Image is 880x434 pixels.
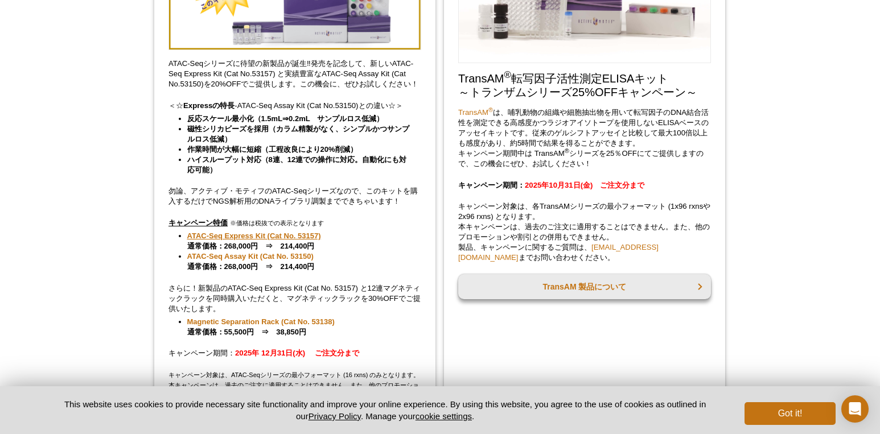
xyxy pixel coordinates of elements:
[187,125,409,143] strong: 磁性シリカビーズを採用（カラム精製がなく、シンプルかつサンプルロス低減）
[187,114,384,123] strong: 反応スケール最小化（1.5mL⇒0.2mL サンプルロス低減）
[458,181,644,189] strong: キャンペーン期間：
[168,218,228,227] u: キャンペーン特価
[187,252,315,271] strong: 通常価格：268,000円 ⇒ 214,400円
[168,186,421,206] p: 勿論、アクティブ・モティフのATAC-Seqシリーズなので、このキットを購入するだけでNGS解析用のDNAライブラリ調製までできちゃいます！
[458,201,711,263] p: キャンペーン対象は、各TransAMシリーズの最小フォーマット (1x96 rxnsや2x96 rxns) となります。 本キャンペーンは、過去のご注文に適用することはできません。また、他のプロ...
[187,317,335,336] strong: 通常価格：55,500円 ⇒ 38,850円
[168,59,421,89] p: ATAC-Seqシリーズに待望の新製品が誕生‼発売を記念して、新しいATAC-Seq Express Kit (Cat No.53157) と実績豊富なATAC-Seq Assay Kit (C...
[187,231,321,241] a: ATAC-Seq Express Kit (Cat No. 53157)
[565,147,569,154] sup: ®
[168,101,421,111] p: ＜☆ -ATAC-Seq Assay Kit (Cat No.53150)との違い☆＞
[168,283,421,314] p: さらに！新製品のATAC-Seq Express Kit (Cat No. 53157) と12連マグネティックラックを同時購入いただくと、マグネティックラックを30%OFFでご提供いたします。
[525,181,644,189] span: 2025年10月31日(金) ご注文分まで
[187,232,321,250] strong: 通常価格：268,000円 ⇒ 214,400円
[458,108,711,169] p: は、哺乳動物の組織や細胞抽出物を用いて転写因子のDNA結合活性を測定できる高感度かつラジオアイソトープを使用しないELISAベースのアッセイキットです。従来のゲルシフトアッセイと比較して最大10...
[458,72,711,99] h2: TransAM 転写因子活性測定ELISAキット ～トランザムシリーズ25%OFFキャンペーン～
[504,69,511,80] sup: ®
[416,411,472,421] button: cookie settings
[187,251,314,262] a: ATAC-Seq Assay Kit (Cat No. 53150)
[488,106,493,113] sup: ®
[183,101,235,110] strong: Expressの特長
[235,349,359,357] strong: 2025年 12月31日(水) ご注文分まで
[168,371,420,409] span: キャンペーン対象は、ATAC-Seqシリーズの最小フォーマット (16 rxns) のみとなります。 本キャンペーンは、過去のご注文に適用することはできません。また、他のプロモーションや割引との...
[841,395,869,423] div: Open Intercom Messenger
[745,402,836,425] button: Got it!
[458,108,493,117] a: TransAM®
[168,348,421,358] p: キャンペーン期間：
[187,317,335,327] a: Magnetic Separation Rack (Cat No. 53138)
[309,411,361,421] a: Privacy Policy
[458,274,711,299] a: TransAM 製品について
[187,145,357,154] strong: 作業時間が大幅に短縮（工程改良により20%削減）
[44,398,726,422] p: This website uses cookies to provide necessary site functionality and improve your online experie...
[230,220,324,226] span: ※価格は税抜での表示となります
[187,155,407,174] strong: ハイスループット対応（8連、12連での操作に対応。自動化にも対応可能）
